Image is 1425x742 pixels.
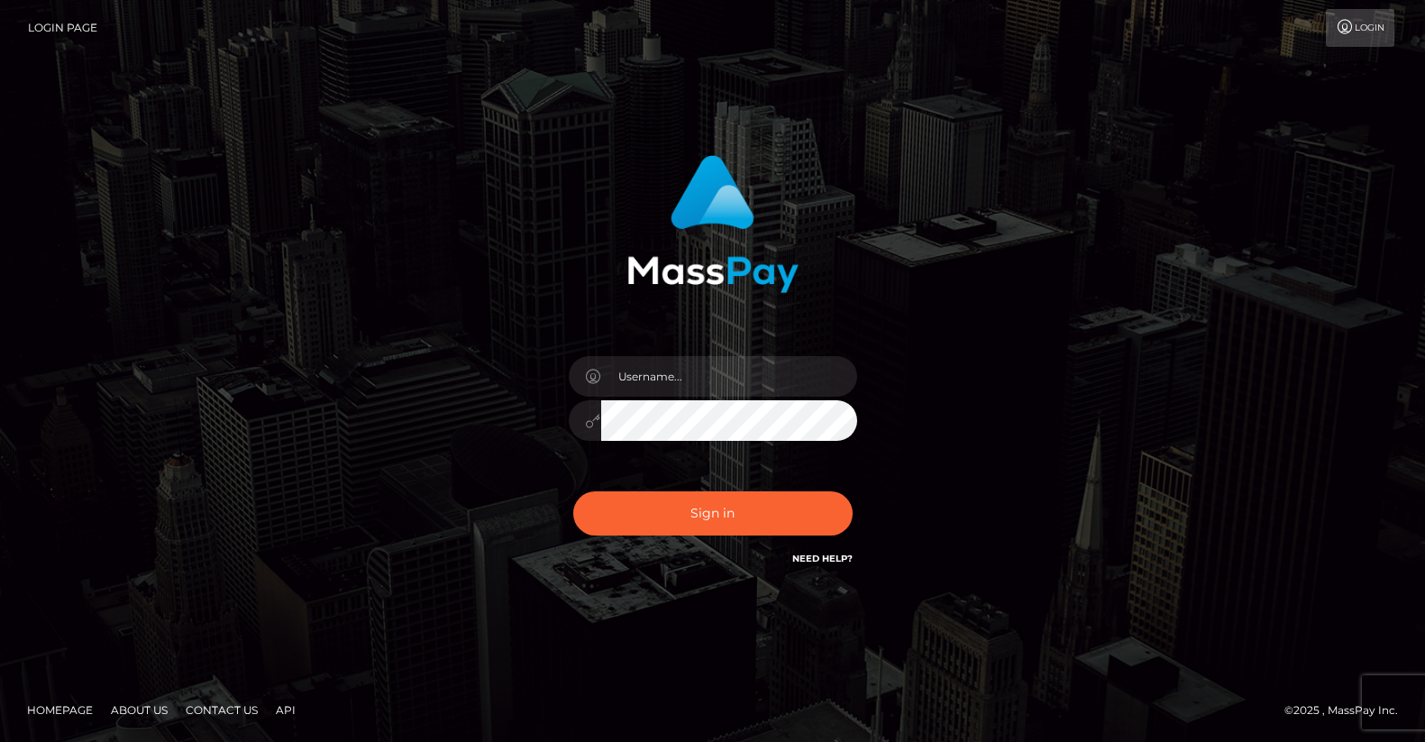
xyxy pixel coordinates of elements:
a: About Us [104,696,175,724]
img: MassPay Login [627,155,799,293]
button: Sign in [573,491,853,536]
a: Contact Us [178,696,265,724]
div: © 2025 , MassPay Inc. [1284,701,1411,720]
input: Username... [601,356,857,397]
a: Login [1326,9,1394,47]
a: Homepage [20,696,100,724]
a: API [269,696,303,724]
a: Login Page [28,9,97,47]
a: Need Help? [792,553,853,564]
